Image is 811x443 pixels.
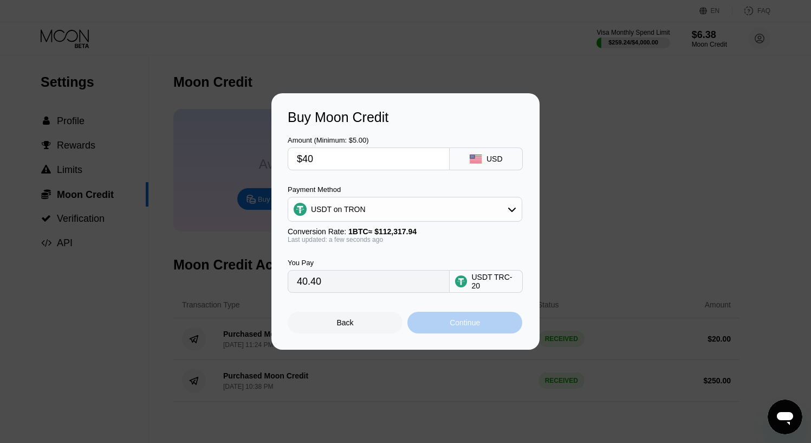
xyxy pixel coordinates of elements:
iframe: Button to launch messaging window [768,400,802,434]
div: Last updated: a few seconds ago [288,236,522,243]
div: USDT on TRON [288,198,522,220]
div: You Pay [288,259,450,267]
div: Continue [450,318,480,327]
div: Back [337,318,354,327]
div: Amount (Minimum: $5.00) [288,136,450,144]
div: USD [486,155,503,163]
span: 1 BTC ≈ $112,317.94 [348,227,417,236]
div: Payment Method [288,185,522,194]
div: USDT on TRON [311,205,366,214]
div: Buy Moon Credit [288,110,523,125]
input: $0.00 [297,148,440,170]
div: Conversion Rate: [288,227,522,236]
div: USDT TRC-20 [471,273,517,290]
div: Back [288,312,403,333]
div: Continue [407,312,522,333]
